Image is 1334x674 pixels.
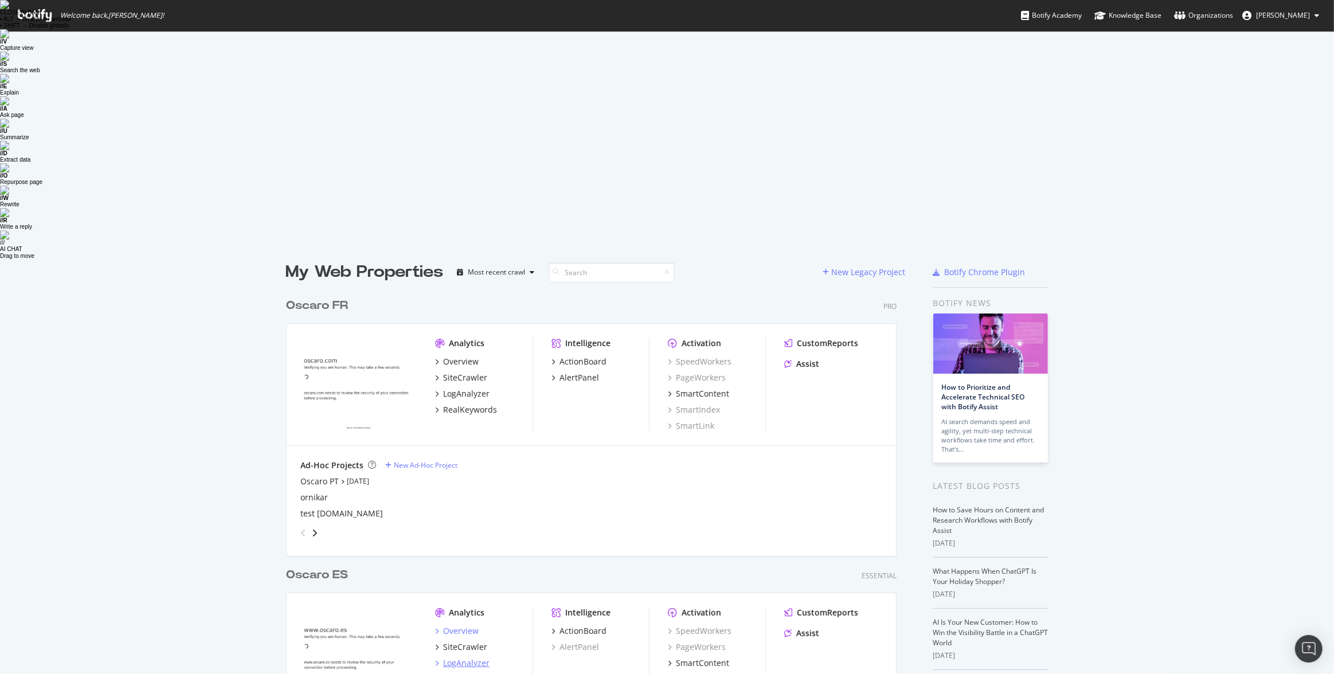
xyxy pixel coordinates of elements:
[933,505,1044,535] a: How to Save Hours on Content and Research Workflows with Botify Assist
[560,356,607,367] div: ActionBoard
[435,372,487,383] a: SiteCrawler
[443,388,490,399] div: LogAnalyzer
[796,358,819,370] div: Assist
[300,508,383,519] a: test [DOMAIN_NAME]
[796,628,819,639] div: Assist
[784,607,858,618] a: CustomReports
[933,651,1049,661] div: [DATE]
[435,625,479,637] a: Overview
[296,524,311,542] div: angle-left
[933,314,1048,374] img: How to Prioritize and Accelerate Technical SEO with Botify Assist
[668,372,726,383] a: PageWorkers
[286,297,353,314] a: Oscaro FR
[933,617,1049,648] a: AI Is Your New Customer: How to Win the Visibility Battle in a ChatGPT World
[394,460,457,470] div: New Ad-Hoc Project
[784,628,819,639] a: Assist
[682,607,721,618] div: Activation
[385,460,457,470] a: New Ad-Hoc Project
[286,297,348,314] div: Oscaro FR
[560,372,599,383] div: AlertPanel
[565,338,611,349] div: Intelligence
[560,625,607,637] div: ActionBoard
[933,480,1049,492] div: Latest Blog Posts
[453,263,539,281] button: Most recent crawl
[435,388,490,399] a: LogAnalyzer
[549,262,675,283] input: Search
[797,338,858,349] div: CustomReports
[443,404,497,416] div: RealKeywords
[933,267,1026,278] a: Botify Chrome Plugin
[945,267,1026,278] div: Botify Chrome Plugin
[443,625,479,637] div: Overview
[668,356,731,367] a: SpeedWorkers
[933,538,1049,548] div: [DATE]
[1295,635,1323,663] div: Open Intercom Messenger
[668,625,731,637] a: SpeedWorkers
[449,338,484,349] div: Analytics
[443,372,487,383] div: SiteCrawler
[300,492,328,503] a: ornikar
[468,269,526,276] div: Most recent crawl
[832,267,906,278] div: New Legacy Project
[668,404,720,416] a: SmartIndex
[676,388,729,399] div: SmartContent
[565,607,611,618] div: Intelligence
[551,625,607,637] a: ActionBoard
[551,356,607,367] a: ActionBoard
[300,338,417,430] img: Oscaro.com
[435,404,497,416] a: RealKeywords
[784,338,858,349] a: CustomReports
[883,301,897,311] div: Pro
[942,417,1039,454] div: AI search demands speed and agility, yet multi-step technical workflows take time and effort. Tha...
[435,657,490,669] a: LogAnalyzer
[668,420,714,432] a: SmartLink
[942,382,1025,412] a: How to Prioritize and Accelerate Technical SEO with Botify Assist
[551,641,599,653] a: AlertPanel
[668,388,729,399] a: SmartContent
[862,571,897,581] div: Essential
[933,589,1049,599] div: [DATE]
[443,356,479,367] div: Overview
[311,527,319,539] div: angle-right
[300,460,363,471] div: Ad-Hoc Projects
[823,263,906,281] button: New Legacy Project
[676,657,729,669] div: SmartContent
[347,476,369,486] a: [DATE]
[286,567,353,583] a: Oscaro ES
[823,267,906,277] a: New Legacy Project
[784,358,819,370] a: Assist
[286,567,348,583] div: Oscaro ES
[435,641,487,653] a: SiteCrawler
[668,641,726,653] a: PageWorkers
[668,657,729,669] a: SmartContent
[933,297,1049,309] div: Botify news
[682,338,721,349] div: Activation
[449,607,484,618] div: Analytics
[443,657,490,669] div: LogAnalyzer
[300,476,339,487] a: Oscaro PT
[435,356,479,367] a: Overview
[551,372,599,383] a: AlertPanel
[933,566,1037,586] a: What Happens When ChatGPT Is Your Holiday Shopper?
[797,607,858,618] div: CustomReports
[443,641,487,653] div: SiteCrawler
[286,261,444,284] div: My Web Properties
